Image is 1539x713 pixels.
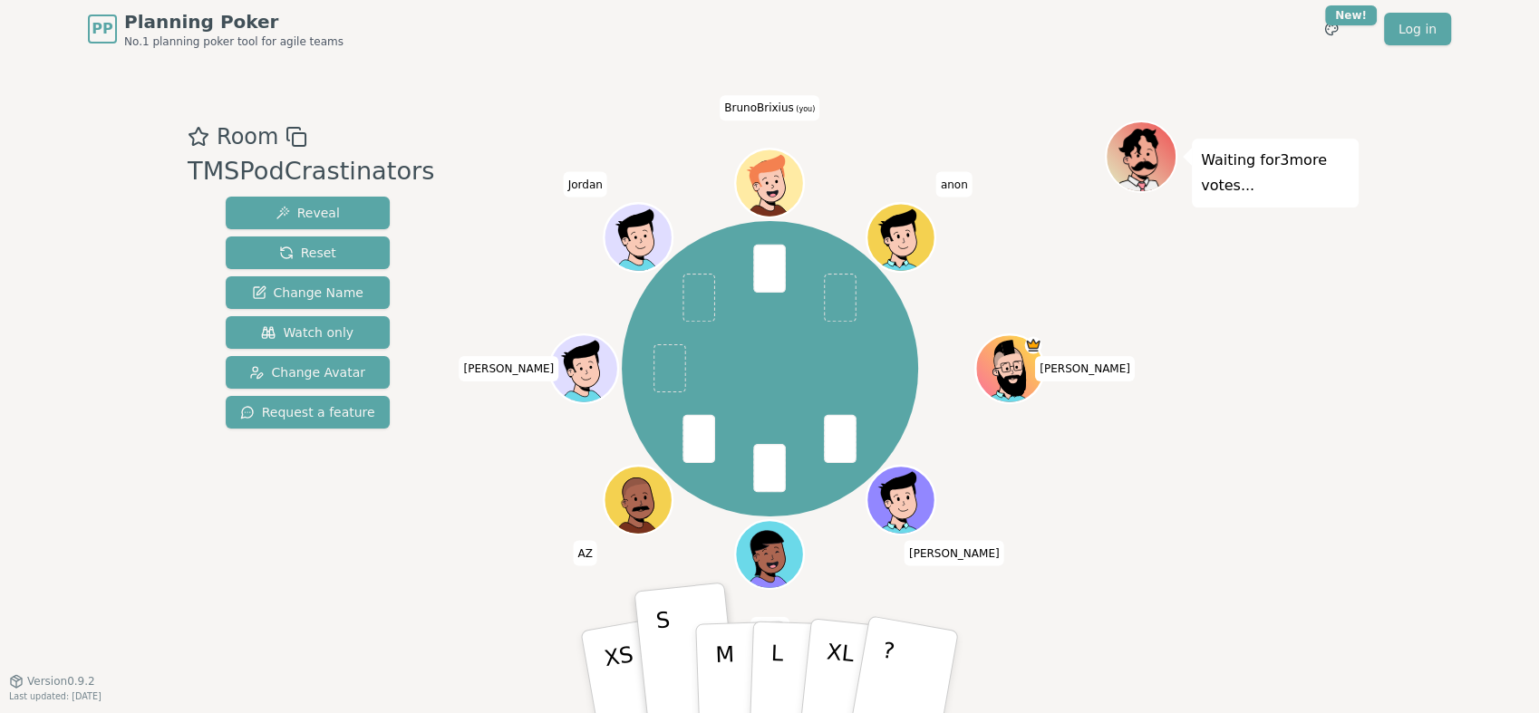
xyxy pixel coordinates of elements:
[124,9,344,34] span: Planning Poker
[794,105,816,113] span: (you)
[249,363,365,381] span: Change Avatar
[720,95,819,120] span: Click to change your name
[936,171,973,197] span: Click to change your name
[188,153,434,190] div: TMSPodCrastinators
[1325,5,1377,25] div: New!
[1035,356,1135,381] span: Click to change your name
[261,323,353,342] span: Watch only
[226,236,390,269] button: Reset
[9,674,95,689] button: Version0.9.2
[226,356,390,389] button: Change Avatar
[88,9,344,49] a: PPPlanning PokerNo.1 planning poker tool for agile teams
[9,691,102,701] span: Last updated: [DATE]
[654,607,678,706] p: S
[226,276,390,309] button: Change Name
[279,244,336,262] span: Reset
[1384,13,1451,45] a: Log in
[252,284,363,302] span: Change Name
[1315,13,1348,45] button: New!
[226,197,390,229] button: Reveal
[27,674,95,689] span: Version 0.9.2
[905,540,1004,565] span: Click to change your name
[92,18,112,40] span: PP
[226,316,390,349] button: Watch only
[460,356,559,381] span: Click to change your name
[750,617,789,642] span: Click to change your name
[124,34,344,49] span: No.1 planning poker tool for agile teams
[240,403,375,421] span: Request a feature
[573,540,596,565] span: Click to change your name
[217,120,278,153] span: Room
[738,151,802,216] button: Click to change your avatar
[226,396,390,429] button: Request a feature
[564,171,607,197] span: Click to change your name
[1201,148,1350,198] p: Waiting for 3 more votes...
[1025,336,1042,353] span: Toce is the host
[276,204,340,222] span: Reveal
[188,120,209,153] button: Add as favourite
